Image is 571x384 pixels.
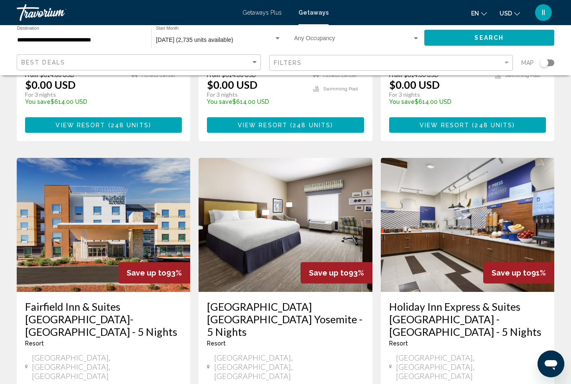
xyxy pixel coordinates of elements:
[25,117,182,133] button: View Resort(248 units)
[500,7,520,19] button: Change currency
[309,268,349,277] span: Save up to
[199,158,372,292] img: RX42I01X.jpg
[533,4,554,21] button: User Menu
[471,10,479,17] span: en
[21,59,258,66] mat-select: Sort by
[298,9,329,16] a: Getaways
[118,262,190,283] div: 93%
[25,91,123,98] p: For 3 nights
[492,268,531,277] span: Save up to
[389,98,415,105] span: You save
[242,9,282,16] a: Getaways Plus
[111,122,149,129] span: 248 units
[483,262,554,283] div: 91%
[207,98,232,105] span: You save
[25,98,123,105] p: $614.00 USD
[25,78,76,91] p: $0.00 USD
[323,86,358,92] span: Swimming Pool
[17,158,190,292] img: RX13E01X.jpg
[238,122,288,129] span: View Resort
[207,78,257,91] p: $0.00 USD
[389,340,408,347] span: Resort
[469,122,515,129] span: ( )
[389,98,487,105] p: $614.00 USD
[323,73,357,78] span: Fitness Center
[521,57,534,69] span: Map
[32,353,182,381] span: [GEOGRAPHIC_DATA], [GEOGRAPHIC_DATA], [GEOGRAPHIC_DATA]
[207,340,226,347] span: Resort
[25,340,44,347] span: Resort
[25,98,51,105] span: You save
[207,117,364,133] button: View Resort(248 units)
[293,122,331,129] span: 248 units
[127,268,166,277] span: Save up to
[542,8,545,17] span: II
[207,91,304,98] p: For 3 nights
[274,59,302,66] span: Filters
[474,35,504,41] span: Search
[207,98,304,105] p: $614.00 USD
[505,73,540,78] span: Swimming Pool
[471,7,487,19] button: Change language
[500,10,512,17] span: USD
[474,122,512,129] span: 248 units
[25,300,182,338] a: Fairfield Inn & Suites [GEOGRAPHIC_DATA]-[GEOGRAPHIC_DATA] - 5 Nights
[396,353,546,381] span: [GEOGRAPHIC_DATA], [GEOGRAPHIC_DATA], [GEOGRAPHIC_DATA]
[301,262,372,283] div: 93%
[538,350,564,377] iframe: Кнопка запуска окна обмена сообщениями
[142,73,176,78] span: Fitness Center
[389,78,440,91] p: $0.00 USD
[21,59,65,66] span: Best Deals
[389,91,487,98] p: For 3 nights
[214,353,364,381] span: [GEOGRAPHIC_DATA], [GEOGRAPHIC_DATA], [GEOGRAPHIC_DATA]
[424,30,555,45] button: Search
[381,158,554,292] img: RX35O01X.jpg
[56,122,105,129] span: View Resort
[288,122,333,129] span: ( )
[207,300,364,338] a: [GEOGRAPHIC_DATA] [GEOGRAPHIC_DATA] Yosemite - 5 Nights
[420,122,469,129] span: View Resort
[156,36,233,43] span: [DATE] (2,735 units available)
[106,122,151,129] span: ( )
[389,300,546,338] a: Holiday Inn Express & Suites [GEOGRAPHIC_DATA] - [GEOGRAPHIC_DATA] - 5 Nights
[17,4,234,21] a: Travorium
[389,117,546,133] button: View Resort(248 units)
[269,54,513,72] button: Filter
